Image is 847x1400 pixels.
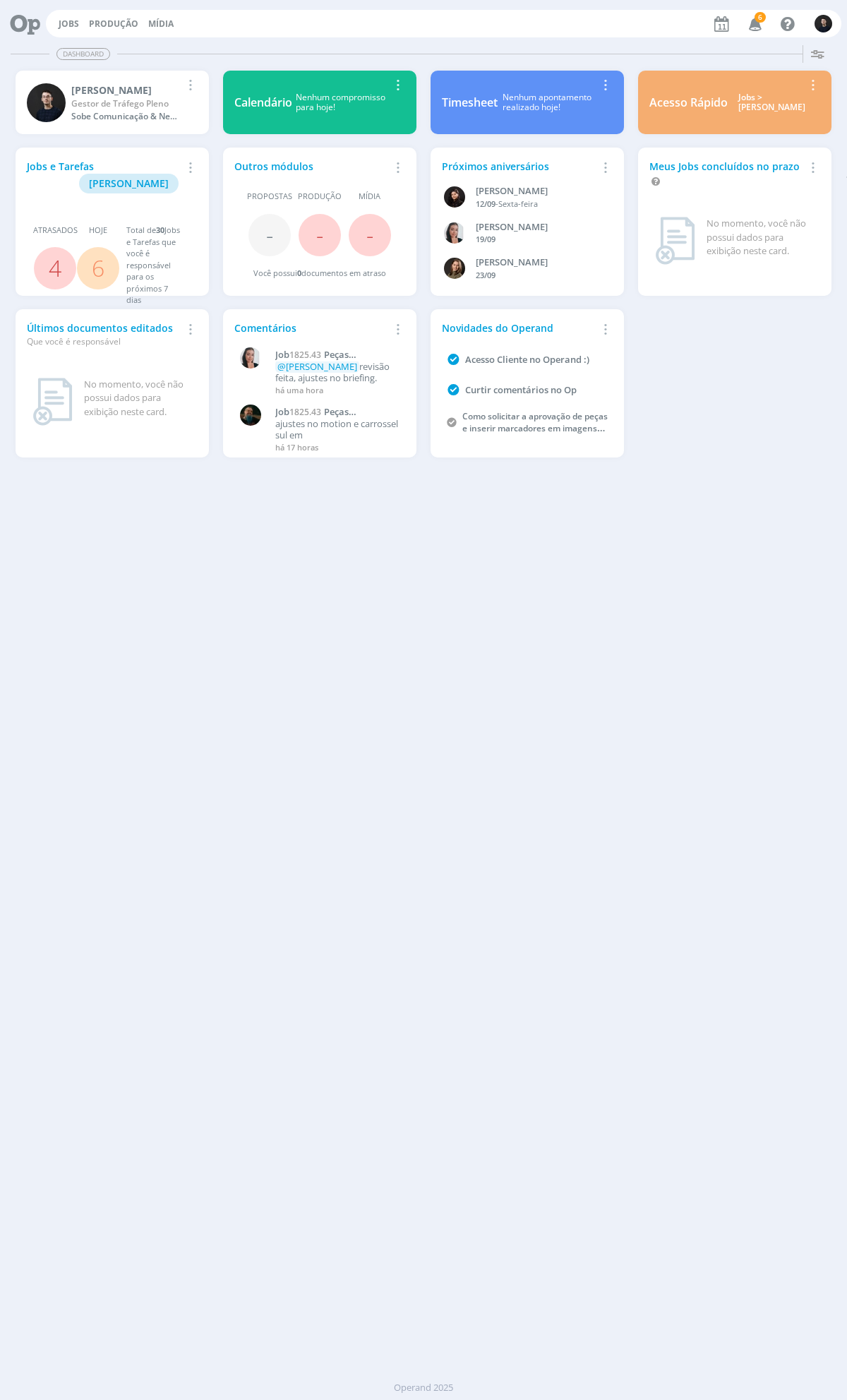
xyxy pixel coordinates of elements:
img: J [444,258,465,279]
a: C[PERSON_NAME]Gestor de Tráfego PlenoSobe Comunicação & Negócios [16,71,210,134]
span: Atrasados [33,225,78,237]
span: 23/09 [476,270,495,280]
div: Timesheet [442,94,498,111]
a: [PERSON_NAME] [79,176,179,189]
div: Jobs e Tarefas [27,159,181,193]
span: 6 [755,12,766,23]
img: C [444,222,465,244]
img: M [240,405,261,426]
div: Acesso Rápido [649,94,728,111]
div: Calendário [234,94,292,111]
div: Nenhum compromisso para hoje! [292,92,389,113]
div: Gestor de Tráfego Pleno [71,97,181,110]
span: Mídia [359,191,380,203]
div: Jobs > [PERSON_NAME] [738,92,805,113]
a: 6 [92,253,104,283]
span: Propostas [247,191,292,203]
a: Jobs [59,18,79,30]
a: Job1825.43Peças divulgação multiplicadores [275,349,399,361]
div: Novidades do Operand [442,321,596,335]
div: No momento, você não possui dados para exibição neste card. [707,217,815,258]
span: há 17 horas [275,442,318,453]
span: [PERSON_NAME] [89,177,169,190]
div: Sobe Comunicação & Negócios [71,110,181,123]
img: C [240,347,261,369]
div: Nenhum apontamento realizado hoje! [498,92,596,113]
button: C [814,11,833,36]
p: revisão feita, ajustes no briefing. [275,361,399,383]
span: Produção [298,191,342,203]
div: Total de Jobs e Tarefas que você é responsável para os próximos 7 dias [126,225,184,306]
button: Jobs [54,18,83,30]
button: [PERSON_NAME] [79,174,179,193]
div: Julia Agostine Abich [476,256,601,270]
a: TimesheetNenhum apontamentorealizado hoje! [431,71,625,134]
span: @[PERSON_NAME] [277,360,357,373]
div: Últimos documentos editados [27,321,181,348]
span: 30 [156,225,164,235]
span: 1825.43 [289,349,321,361]
a: Job1825.43Peças divulgação multiplicadores [275,407,399,418]
img: dashboard_not_found.png [655,217,695,265]
span: - [366,220,373,250]
img: L [444,186,465,208]
span: Peças divulgação multiplicadores [275,348,395,372]
div: Carlos Nunes [71,83,181,97]
img: dashboard_not_found.png [32,378,73,426]
span: 12/09 [476,198,495,209]
img: C [815,15,832,32]
span: 19/09 [476,234,495,244]
div: Outros módulos [234,159,389,174]
span: 0 [297,268,301,278]
img: C [27,83,66,122]
button: Produção [85,18,143,30]
button: 6 [740,11,769,37]
span: 1825.43 [289,406,321,418]
div: Você possui documentos em atraso [253,268,386,280]
div: Próximos aniversários [442,159,596,174]
div: Comentários [234,321,389,335]
a: Acesso Cliente no Operand :) [465,353,589,366]
span: - [266,220,273,250]
a: Como solicitar a aprovação de peças e inserir marcadores em imagens anexadas a um job? [462,410,608,446]
span: há uma hora [275,385,323,395]
div: Meus Jobs concluídos no prazo [649,159,804,189]
button: Mídia [144,18,178,30]
div: - [476,198,601,210]
a: Produção [89,18,138,30]
span: Sexta-feira [498,198,538,209]
div: Caroline Fagundes Pieczarka [476,220,601,234]
div: No momento, você não possui dados para exibição neste card. [84,378,193,419]
a: Curtir comentários no Op [465,383,577,396]
span: Peças divulgação multiplicadores [275,405,395,429]
p: ajustes no motion e carrossel sul em [275,419,399,441]
div: Luana da Silva de Andrade [476,184,601,198]
div: Que você é responsável [27,335,181,348]
span: Dashboard [56,48,110,60]
span: - [316,220,323,250]
a: Mídia [148,18,174,30]
span: Hoje [89,225,107,237]
a: 4 [49,253,61,283]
